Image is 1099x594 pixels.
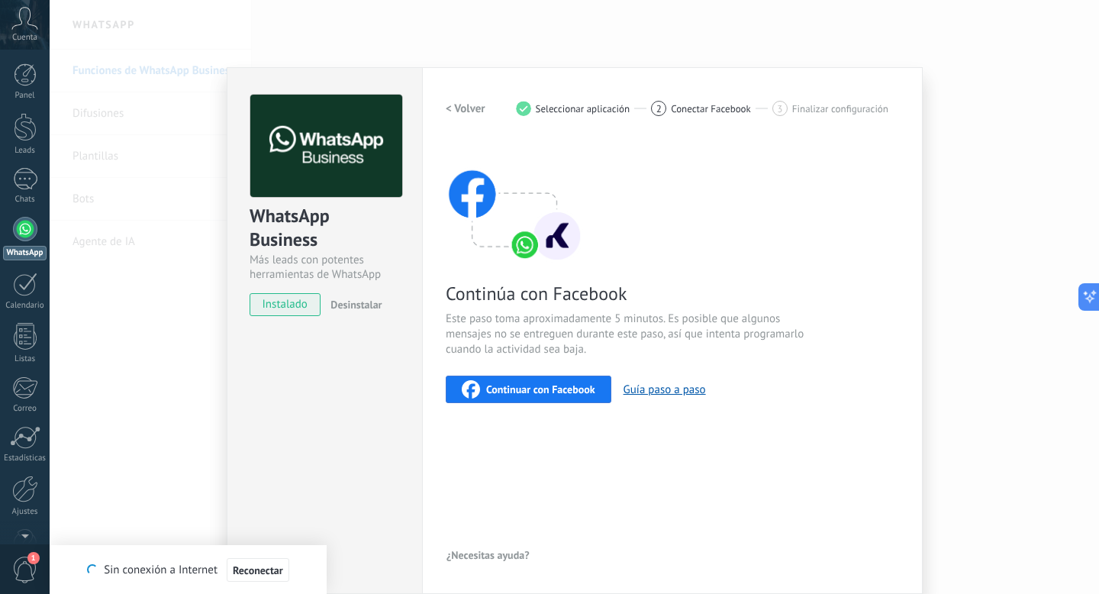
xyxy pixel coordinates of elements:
span: Desinstalar [330,298,382,312]
span: Seleccionar aplicación [536,103,630,115]
span: 2 [656,102,662,115]
div: Ajustes [3,507,47,517]
div: Más leads con potentes herramientas de WhatsApp [250,253,400,282]
div: WhatsApp [3,246,47,260]
button: Reconectar [227,558,289,583]
button: Guía paso a paso [624,383,706,397]
span: 1 [27,552,40,564]
h2: < Volver [446,102,485,116]
div: Chats [3,195,47,205]
span: Este paso toma aproximadamente 5 minutos. Es posible que algunos mensajes no se entreguen durante... [446,312,809,357]
img: logo_main.png [250,95,402,198]
div: WhatsApp Business [250,204,400,253]
button: ¿Necesitas ayuda? [446,544,530,567]
span: Continúa con Facebook [446,282,809,305]
span: 3 [777,102,782,115]
button: < Volver [446,95,485,122]
span: ¿Necesitas ayuda? [446,550,530,560]
div: Panel [3,91,47,101]
span: Finalizar configuración [792,103,888,115]
span: Conectar Facebook [671,103,751,115]
span: Reconectar [233,565,283,576]
button: Desinstalar [324,293,382,316]
div: Calendario [3,301,47,311]
span: Continuar con Facebook [486,384,595,395]
div: Listas [3,354,47,364]
span: Cuenta [12,33,37,43]
div: Leads [3,146,47,156]
div: Estadísticas [3,454,47,463]
button: Continuar con Facebook [446,376,611,403]
div: Correo [3,404,47,414]
img: connect with facebook [446,140,583,263]
div: Sin conexión a Internet [87,557,288,583]
span: instalado [250,293,320,316]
